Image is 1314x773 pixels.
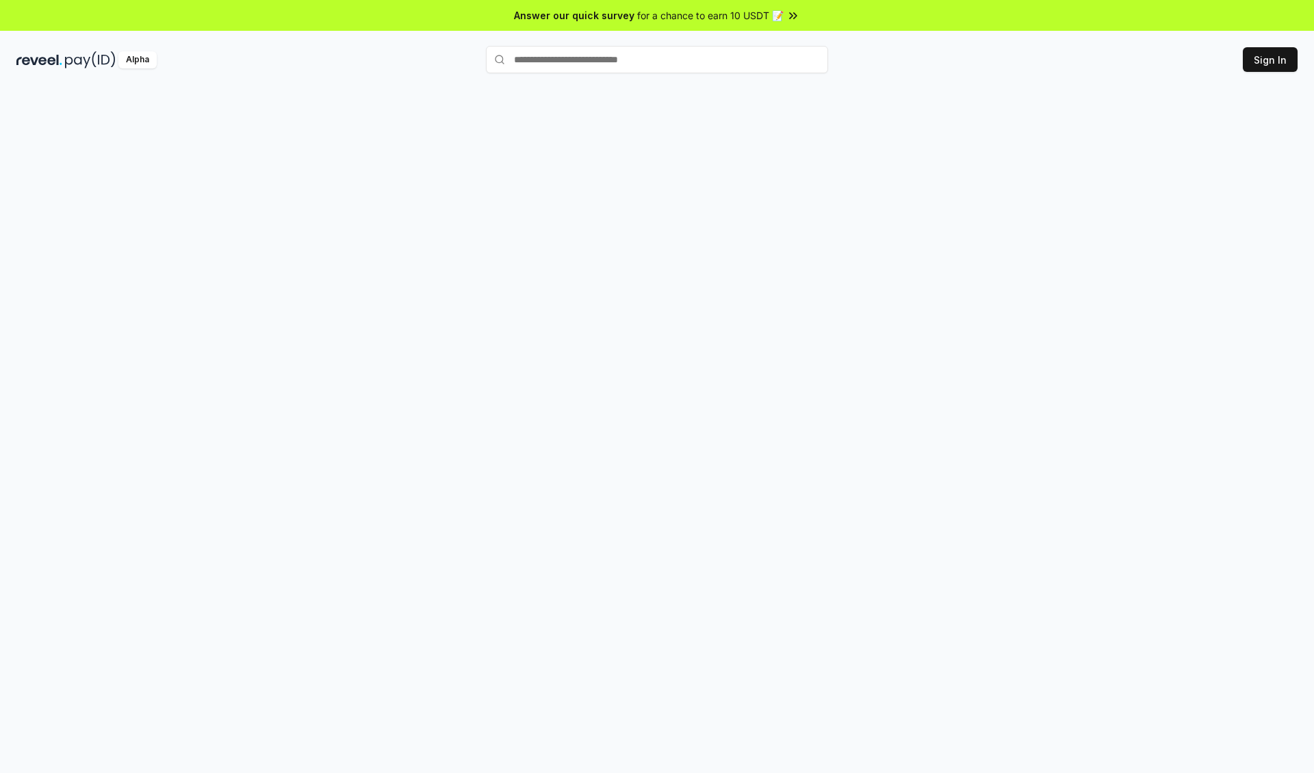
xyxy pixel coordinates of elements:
span: for a chance to earn 10 USDT 📝 [637,8,784,23]
div: Alpha [118,51,157,68]
span: Answer our quick survey [514,8,634,23]
img: pay_id [65,51,116,68]
img: reveel_dark [16,51,62,68]
button: Sign In [1243,47,1298,72]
